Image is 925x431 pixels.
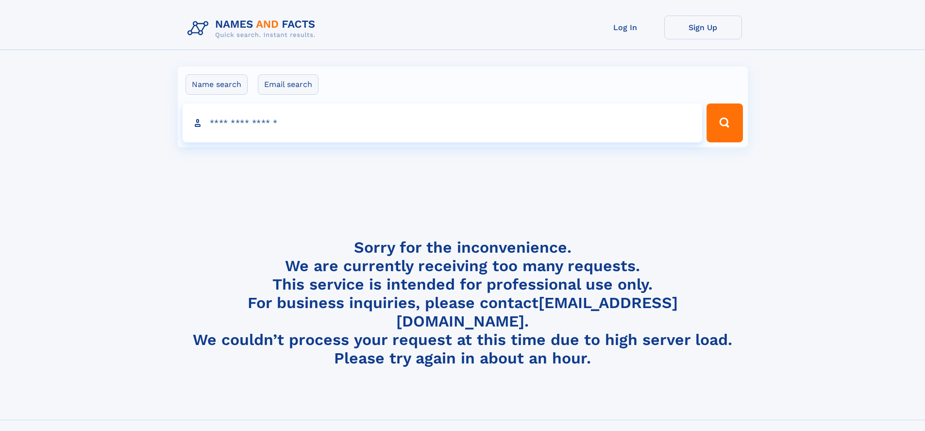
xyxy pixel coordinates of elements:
[706,103,742,142] button: Search Button
[184,16,323,42] img: Logo Names and Facts
[184,238,742,368] h4: Sorry for the inconvenience. We are currently receiving too many requests. This service is intend...
[183,103,703,142] input: search input
[258,74,319,95] label: Email search
[185,74,248,95] label: Name search
[396,293,678,330] a: [EMAIL_ADDRESS][DOMAIN_NAME]
[664,16,742,39] a: Sign Up
[587,16,664,39] a: Log In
